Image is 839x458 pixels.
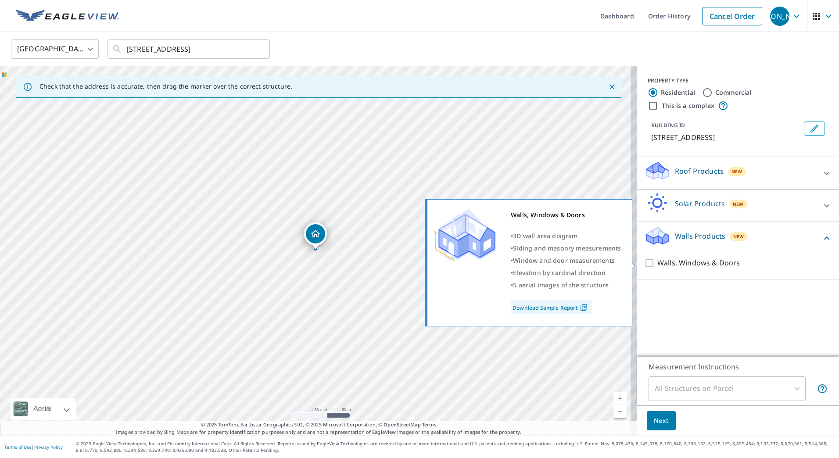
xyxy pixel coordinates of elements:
[651,132,800,143] p: [STREET_ADDRESS]
[511,209,621,221] div: Walls, Windows & Doors
[675,198,725,209] p: Solar Products
[513,268,606,277] span: Elevation by cardinal direction
[613,405,627,418] a: Current Level 17, Zoom Out
[39,82,292,90] p: Check that the address is accurate, then drag the marker over the correct structure.
[654,415,669,426] span: Next
[817,383,828,394] span: Your report will include each building or structure inside the parcel boundary. In some cases, du...
[661,88,695,97] label: Residential
[511,242,621,254] div: •
[733,200,744,208] span: New
[201,421,437,429] span: © 2025 TomTom, Earthstar Geographics SIO, © 2025 Microsoft Corporation, ©
[31,398,54,420] div: Aerial
[644,225,832,250] div: Walls ProductsNew
[647,411,676,431] button: Next
[16,10,119,23] img: EV Logo
[434,209,495,261] img: Premium
[702,7,762,25] a: Cancel Order
[513,256,615,265] span: Window and door measurements
[733,233,744,240] span: New
[76,440,835,454] p: © 2025 Eagle View Technologies, Inc. and Pictometry International Corp. All Rights Reserved. Repo...
[770,7,789,26] div: [PERSON_NAME]
[513,244,621,252] span: Siding and masonry measurements
[511,230,621,242] div: •
[715,88,752,97] label: Commercial
[644,161,832,186] div: Roof ProductsNew
[657,258,740,268] p: Walls, Windows & Doors
[304,222,327,250] div: Dropped pin, building 1, Residential property, 211 S Athenian St Wichita, KS 67213
[513,281,609,289] span: 5 aerial images of the structure
[644,193,832,218] div: Solar ProductsNew
[606,81,618,93] button: Close
[511,254,621,267] div: •
[11,37,99,61] div: [GEOGRAPHIC_DATA]
[11,398,76,420] div: Aerial
[613,392,627,405] a: Current Level 17, Zoom In
[34,444,63,450] a: Privacy Policy
[422,421,437,428] a: Terms
[675,231,725,241] p: Walls Products
[513,232,577,240] span: 3D wall area diagram
[511,279,621,291] div: •
[511,267,621,279] div: •
[578,304,590,311] img: Pdf Icon
[649,361,828,372] p: Measurement Instructions
[648,77,828,85] div: PROPERTY TYPE
[649,376,806,401] div: All Structures on Parcel
[127,37,252,61] input: Search by address or latitude-longitude
[731,168,742,175] span: New
[511,300,592,314] a: Download Sample Report
[384,421,420,428] a: OpenStreetMap
[4,444,32,450] a: Terms of Use
[4,444,63,450] p: |
[651,122,685,129] p: BUILDING ID
[662,101,714,110] label: This is a complex
[804,122,825,136] button: Edit building 1
[675,166,724,176] p: Roof Products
